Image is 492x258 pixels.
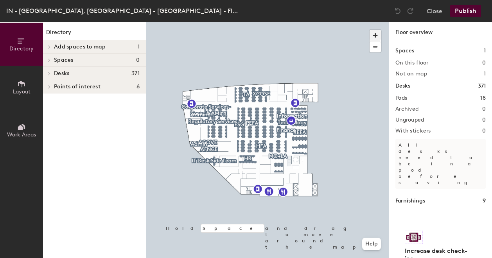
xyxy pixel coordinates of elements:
[395,82,410,90] h1: Desks
[395,71,427,77] h2: Not on map
[395,197,425,205] h1: Furnishings
[54,44,106,50] span: Add spaces to map
[7,131,36,138] span: Work Areas
[13,88,31,95] span: Layout
[395,139,486,189] p: All desks need to be in a pod before saving
[483,197,486,205] h1: 9
[482,117,486,123] h2: 0
[478,82,486,90] h1: 371
[136,57,140,63] span: 0
[395,128,431,134] h2: With stickers
[54,57,74,63] span: Spaces
[482,106,486,112] h2: 0
[9,45,34,52] span: Directory
[395,47,414,55] h1: Spaces
[395,60,429,66] h2: On this floor
[450,5,481,17] button: Publish
[405,231,423,244] img: Sticker logo
[6,6,241,16] div: IN - [GEOGRAPHIC_DATA], [GEOGRAPHIC_DATA] - [GEOGRAPHIC_DATA] - Floor 11
[138,44,140,50] span: 1
[136,84,140,90] span: 6
[362,238,381,250] button: Help
[395,117,424,123] h2: Ungrouped
[389,22,492,40] h1: Floor overview
[427,5,442,17] button: Close
[54,70,69,77] span: Desks
[482,60,486,66] h2: 0
[54,84,101,90] span: Points of interest
[395,106,418,112] h2: Archived
[484,71,486,77] h2: 1
[406,7,414,15] img: Redo
[43,28,146,40] h1: Directory
[482,128,486,134] h2: 0
[480,95,486,101] h2: 18
[131,70,140,77] span: 371
[484,47,486,55] h1: 1
[394,7,402,15] img: Undo
[395,95,407,101] h2: Pods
